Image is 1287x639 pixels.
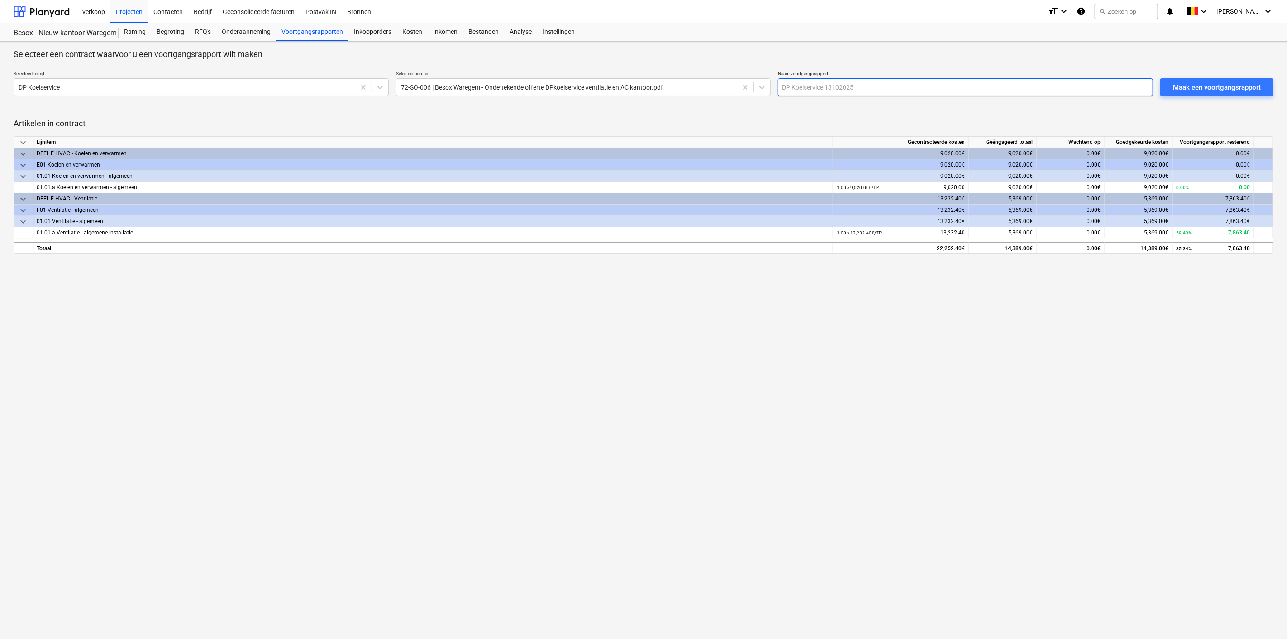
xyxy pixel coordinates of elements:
[37,171,829,182] div: 01.01 Koelen en verwarmen - algemeen
[1176,246,1192,251] small: 35.34%
[1105,205,1173,216] div: 5,369.00€
[396,71,771,78] p: Selecteer contract
[1165,6,1174,17] i: notifications
[18,194,29,205] span: keyboard_arrow_down
[1048,6,1058,17] i: format_size
[1105,159,1173,171] div: 9,020.00€
[1037,216,1105,227] div: 0.00€
[837,182,965,193] div: 9,020.00
[151,23,190,41] a: Begroting
[37,148,829,159] div: DEEL E HVAC - Koelen en verwarmen
[1216,8,1262,15] span: [PERSON_NAME] De Rho
[1105,193,1173,205] div: 5,369.00€
[18,137,29,148] span: keyboard_arrow_down
[504,23,537,41] a: Analyse
[1099,8,1106,15] span: search
[1037,193,1105,205] div: 0.00€
[119,23,151,41] a: Raming
[1176,182,1250,193] div: 0.00
[18,148,29,159] span: keyboard_arrow_down
[537,23,580,41] a: Instellingen
[1008,184,1033,191] span: 9,020.00€
[14,29,108,38] div: Besox - Nieuw kantoor Waregem
[969,159,1037,171] div: 9,020.00€
[37,205,829,216] div: F01 Ventilatie - algemeen
[969,242,1037,253] div: 14,389.00€
[1144,184,1168,191] span: 9,020.00€
[37,182,829,193] div: 01.01.a Koelen en verwarmen - algemeen
[1173,205,1254,216] div: 7,863.40€
[1173,193,1254,205] div: 7,863.40€
[1095,4,1158,19] button: Zoeken op
[1176,185,1189,190] small: 0.00%
[969,148,1037,159] div: 9,020.00€
[428,23,463,41] a: Inkomen
[837,227,965,238] div: 13,232.40
[1105,137,1173,148] div: Goedgekeurde kosten
[33,137,833,148] div: Lijnitem
[833,171,969,182] div: 9,020.00€
[33,242,833,253] div: Totaal
[1144,229,1168,236] span: 5,369.00€
[833,193,969,205] div: 13,232.40€
[348,23,397,41] div: Inkooporders
[216,23,276,41] a: Onderaanneming
[1263,6,1273,17] i: keyboard_arrow_down
[1105,148,1173,159] div: 9,020.00€
[37,216,829,227] div: 01.01 Ventilatie - algemeen
[969,205,1037,216] div: 5,369.00€
[969,171,1037,182] div: 9,020.00€
[18,205,29,216] span: keyboard_arrow_down
[1105,171,1173,182] div: 9,020.00€
[190,23,216,41] a: RFQ's
[1173,137,1254,148] div: Voortgangsrapport resterend
[1198,6,1209,17] i: keyboard_arrow_down
[1105,242,1173,253] div: 14,389.00€
[833,242,969,253] div: 22,252.40€
[778,71,1153,78] p: Naam voortgangsrapport
[18,160,29,171] span: keyboard_arrow_down
[969,137,1037,148] div: Geëngageerd totaal
[1173,216,1254,227] div: 7,863.40€
[37,193,829,205] div: DEEL F HVAC - Ventilatie
[18,216,29,227] span: keyboard_arrow_down
[14,71,389,78] p: Selecteer bedrijf
[1242,596,1287,639] div: Chatwidget
[1176,227,1250,238] div: 7,863.40
[1077,6,1086,17] i: Kennis basis
[1176,230,1192,235] small: 59.43%
[37,159,829,171] div: E01 Koelen en verwarmen
[14,118,1273,129] p: Artikelen in contract
[837,185,879,190] small: 1.00 × 9,020.00€ / TP
[1037,137,1105,148] div: Wachtend op
[833,137,969,148] div: Gecontracteerde kosten
[1173,171,1254,182] div: 0.00€
[37,227,829,238] div: 01.01.a Ventilatie - algemene installatie
[1173,81,1261,93] div: Maak een voortgangsrapport
[833,216,969,227] div: 13,232.40€
[1037,171,1105,182] div: 0.00€
[276,23,348,41] a: Voortgangsrapporten
[1037,148,1105,159] div: 0.00€
[1087,229,1101,236] span: 0.00€
[397,23,428,41] a: Kosten
[837,230,882,235] small: 1.00 × 13,232.40€ / TP
[1037,159,1105,171] div: 0.00€
[1173,148,1254,159] div: 0.00€
[18,171,29,182] span: keyboard_arrow_down
[1037,205,1105,216] div: 0.00€
[1160,78,1273,96] button: Maak een voortgangsrapport
[14,49,1273,60] p: Selecteer een contract waarvoor u een voortgangsrapport wilt maken
[463,23,504,41] a: Bestanden
[1176,243,1250,254] div: 7,863.40
[833,205,969,216] div: 13,232.40€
